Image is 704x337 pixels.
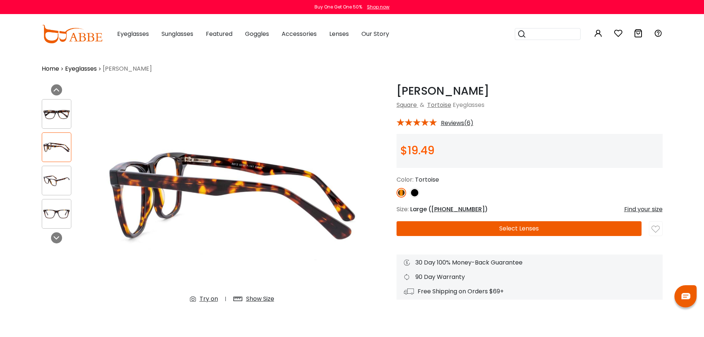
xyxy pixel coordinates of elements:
[65,64,97,73] a: Eyeglasses
[453,101,484,109] span: Eyeglasses
[42,140,71,155] img: Montalvo Tortoise Acetate Eyeglasses , SpringHinges , UniversalBridgeFit Frames from ABBE Glasses
[206,30,232,38] span: Featured
[97,84,367,309] img: Montalvo Tortoise Acetate Eyeglasses , SpringHinges , UniversalBridgeFit Frames from ABBE Glasses
[42,207,71,221] img: Montalvo Tortoise Acetate Eyeglasses , SpringHinges , UniversalBridgeFit Frames from ABBE Glasses
[42,173,71,188] img: Montalvo Tortoise Acetate Eyeglasses , SpringHinges , UniversalBridgeFit Frames from ABBE Glasses
[363,4,390,10] a: Shop now
[117,30,149,38] span: Eyeglasses
[415,175,439,184] span: Tortoise
[427,101,451,109] a: Tortoise
[404,258,655,267] div: 30 Day 100% Money-Back Guarantee
[200,294,218,303] div: Try on
[245,30,269,38] span: Goggles
[329,30,349,38] span: Lenses
[42,25,102,43] img: abbeglasses.com
[431,205,485,213] span: [PHONE_NUMBER]
[397,84,663,98] h1: [PERSON_NAME]
[418,101,426,109] span: &
[681,293,690,299] img: chat
[314,4,362,10] div: Buy One Get One 50%
[624,205,663,214] div: Find your size
[42,107,71,121] img: Montalvo Tortoise Acetate Eyeglasses , SpringHinges , UniversalBridgeFit Frames from ABBE Glasses
[441,120,473,127] span: Reviews(6)
[397,205,409,213] span: Size:
[652,225,660,233] img: like
[161,30,193,38] span: Sunglasses
[42,64,59,73] a: Home
[397,175,414,184] span: Color:
[246,294,274,303] div: Show Size
[400,142,435,158] span: $19.49
[404,273,655,282] div: 90 Day Warranty
[397,221,642,236] button: Select Lenses
[397,101,417,109] a: Square
[367,4,390,10] div: Shop now
[103,64,152,73] span: [PERSON_NAME]
[361,30,389,38] span: Our Story
[282,30,317,38] span: Accessories
[410,205,488,213] span: Large ( )
[404,287,655,296] div: Free Shipping on Orders $69+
